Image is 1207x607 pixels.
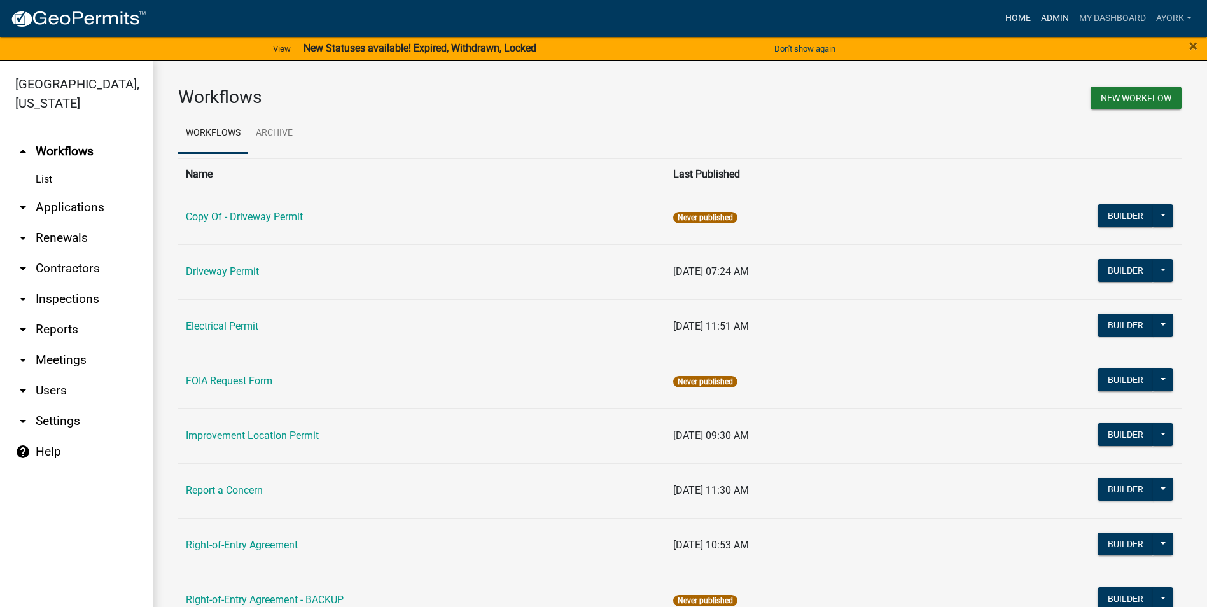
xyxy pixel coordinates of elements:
i: arrow_drop_down [15,200,31,215]
button: Builder [1098,259,1154,282]
h3: Workflows [178,87,671,108]
button: Builder [1098,204,1154,227]
span: [DATE] 10:53 AM [673,539,749,551]
button: Builder [1098,533,1154,555]
i: arrow_drop_down [15,414,31,429]
span: × [1189,37,1197,55]
button: Builder [1098,368,1154,391]
a: My Dashboard [1074,6,1151,31]
i: arrow_drop_down [15,261,31,276]
a: Electrical Permit [186,320,258,332]
i: arrow_drop_up [15,144,31,159]
button: Don't show again [769,38,841,59]
i: arrow_drop_down [15,230,31,246]
button: Builder [1098,478,1154,501]
a: FOIA Request Form [186,375,272,387]
i: help [15,444,31,459]
a: Right-of-Entry Agreement - BACKUP [186,594,344,606]
a: Copy Of - Driveway Permit [186,211,303,223]
th: Last Published [666,158,922,190]
a: Right-of-Entry Agreement [186,539,298,551]
i: arrow_drop_down [15,322,31,337]
a: ayork [1151,6,1197,31]
button: Close [1189,38,1197,53]
a: Driveway Permit [186,265,259,277]
i: arrow_drop_down [15,291,31,307]
span: [DATE] 11:51 AM [673,320,749,332]
span: [DATE] 09:30 AM [673,429,749,442]
span: [DATE] 07:24 AM [673,265,749,277]
button: Builder [1098,314,1154,337]
th: Name [178,158,666,190]
span: Never published [673,212,737,223]
a: Improvement Location Permit [186,429,319,442]
button: New Workflow [1091,87,1182,109]
a: Report a Concern [186,484,263,496]
button: Builder [1098,423,1154,446]
a: View [268,38,296,59]
a: Workflows [178,113,248,154]
span: [DATE] 11:30 AM [673,484,749,496]
a: Archive [248,113,300,154]
a: Home [1000,6,1036,31]
strong: New Statuses available! Expired, Withdrawn, Locked [303,42,536,54]
span: Never published [673,376,737,387]
span: Never published [673,595,737,606]
i: arrow_drop_down [15,383,31,398]
i: arrow_drop_down [15,352,31,368]
a: Admin [1036,6,1074,31]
